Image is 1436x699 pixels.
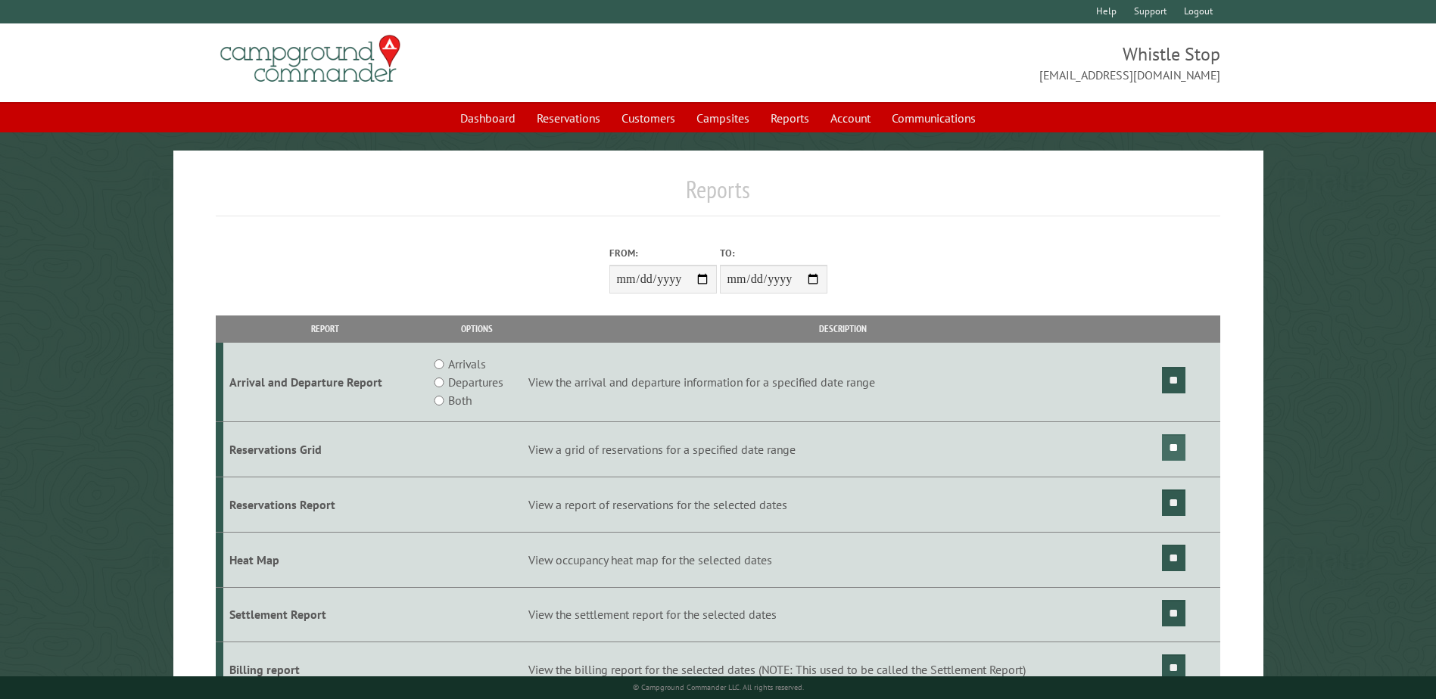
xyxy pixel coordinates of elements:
[427,315,525,342] th: Options
[687,104,758,132] a: Campsites
[223,532,427,587] td: Heat Map
[448,391,472,409] label: Both
[223,343,427,422] td: Arrival and Departure Report
[526,422,1160,477] td: View a grid of reservations for a specified date range
[526,587,1160,642] td: View the settlement report for the selected dates
[223,477,427,532] td: Reservations Report
[448,373,503,391] label: Departures
[883,104,985,132] a: Communications
[526,343,1160,422] td: View the arrival and departure information for a specified date range
[720,246,827,260] label: To:
[609,246,717,260] label: From:
[612,104,684,132] a: Customers
[762,104,818,132] a: Reports
[718,42,1220,84] span: Whistle Stop [EMAIL_ADDRESS][DOMAIN_NAME]
[448,355,486,373] label: Arrivals
[223,642,427,697] td: Billing report
[526,532,1160,587] td: View occupancy heat map for the selected dates
[216,175,1220,216] h1: Reports
[526,315,1160,342] th: Description
[526,477,1160,532] td: View a report of reservations for the selected dates
[223,422,427,477] td: Reservations Grid
[526,642,1160,697] td: View the billing report for the selected dates (NOTE: This used to be called the Settlement Report)
[223,315,427,342] th: Report
[821,104,880,132] a: Account
[633,682,804,692] small: © Campground Commander LLC. All rights reserved.
[216,30,405,89] img: Campground Commander
[451,104,525,132] a: Dashboard
[223,587,427,642] td: Settlement Report
[528,104,609,132] a: Reservations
